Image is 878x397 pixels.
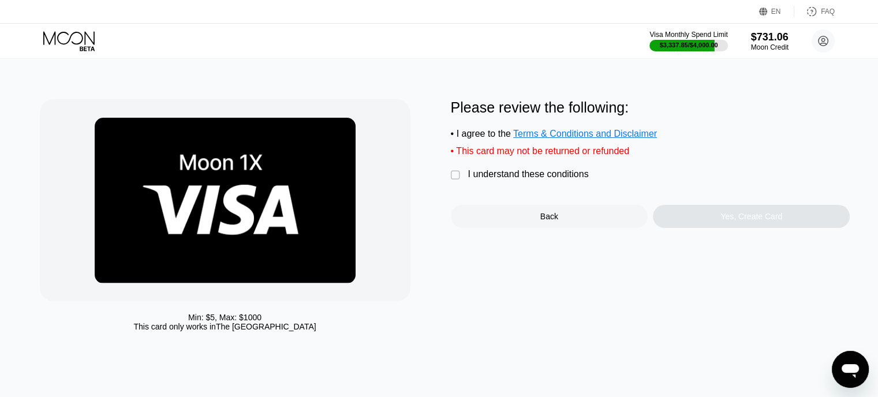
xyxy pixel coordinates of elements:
span: Terms & Conditions and Disclaimer [513,129,657,138]
div: FAQ [821,8,835,16]
div: Moon Credit [751,43,789,51]
div: $3,337.85 / $4,000.00 [660,42,718,48]
iframe: Button to launch messaging window [832,351,869,388]
div: Visa Monthly Spend Limit$3,337.85/$4,000.00 [649,31,727,51]
div: EN [759,6,794,17]
div: This card only works in The [GEOGRAPHIC_DATA] [133,322,316,331]
div: • I agree to the [451,129,850,139]
div: FAQ [794,6,835,17]
div: • This card may not be returned or refunded [451,146,850,156]
div: $731.06 [751,31,789,43]
div:  [451,170,462,181]
div: EN [771,8,781,16]
div: Min: $ 5 , Max: $ 1000 [188,313,261,322]
div: Back [451,205,648,228]
div: $731.06Moon Credit [751,31,789,51]
div: Back [540,212,558,221]
div: I understand these conditions [468,169,589,179]
div: Please review the following: [451,99,850,116]
div: Visa Monthly Spend Limit [649,31,727,39]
